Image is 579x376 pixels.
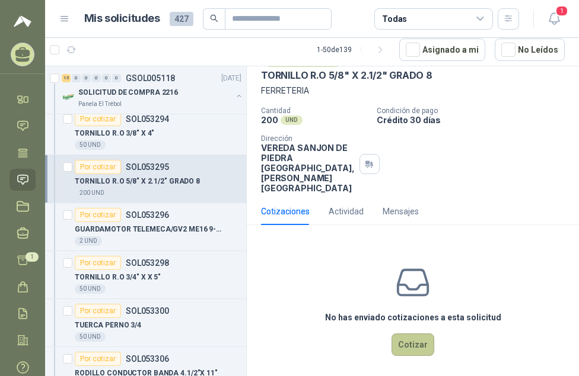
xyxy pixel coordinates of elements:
span: 1 [555,5,568,17]
div: Por cotizar [75,256,121,270]
div: Por cotizar [75,160,121,174]
p: GSOL005118 [126,74,175,82]
span: 1 [26,252,39,262]
p: SOL053294 [126,115,169,123]
div: 50 UND [75,332,106,342]
div: 15 [62,74,71,82]
div: Por cotizar [75,208,121,222]
div: Actividad [329,205,364,218]
a: 1 [9,249,36,271]
button: 1 [543,8,565,30]
a: Por cotizarSOL053298TORNILLO R.O 3/4" X X 5"50 UND [45,251,246,299]
div: 0 [92,74,101,82]
div: Por cotizar [75,304,121,318]
div: Por cotizar [75,352,121,366]
div: 0 [72,74,81,82]
div: 0 [82,74,91,82]
div: Por cotizar [75,112,121,126]
a: Por cotizarSOL053300TUERCA PERNO 3/450 UND [45,299,246,347]
div: 1 - 50 de 139 [317,40,390,59]
div: Mensajes [383,205,419,218]
p: TORNILLO R.O 5/8" X 2.1/2" GRADO 8 [75,176,200,187]
p: SOL053306 [126,355,169,363]
p: SOL053300 [126,307,169,315]
p: TORNILLO R.O 3/4" X X 5" [75,272,161,283]
p: TORNILLO R.O 3/8" X 4" [75,128,154,139]
a: Por cotizarSOL053296GUARDAMOTOR TELEMECA/GV2 ME16 9-14 AMP2 UND [45,203,246,251]
p: [DATE] [221,73,241,84]
div: Todas [382,12,407,25]
div: 2 UND [75,236,102,246]
p: Dirección [261,134,355,143]
p: SOLICITUD DE COMPRA 2216 [78,87,178,98]
div: 200 UND [75,188,109,198]
span: 427 [170,12,193,26]
h3: No has enviado cotizaciones a esta solicitud [325,311,501,324]
p: Crédito 30 días [377,115,574,125]
div: 50 UND [75,284,106,294]
p: 200 [261,115,278,125]
p: SOL053298 [126,259,169,267]
img: Company Logo [62,90,76,104]
p: TORNILLO R.O 5/8" X 2.1/2" GRADO 8 [261,69,432,82]
a: Por cotizarSOL053295TORNILLO R.O 5/8" X 2.1/2" GRADO 8200 UND [45,155,246,203]
div: 0 [102,74,111,82]
p: SOL053295 [126,163,169,171]
div: Cotizaciones [261,205,310,218]
p: VEREDA SANJON DE PIEDRA [GEOGRAPHIC_DATA] , [PERSON_NAME][GEOGRAPHIC_DATA] [261,143,355,193]
button: Asignado a mi [399,38,485,61]
a: Por cotizarSOL053294TORNILLO R.O 3/8" X 4"50 UND [45,107,246,155]
img: Logo peakr [14,14,31,28]
p: Condición de pago [377,107,574,115]
button: No Leídos [495,38,565,61]
p: SOL053296 [126,211,169,219]
span: search [210,14,218,23]
a: 15 0 0 0 0 0 GSOL005118[DATE] Company LogoSOLICITUD DE COMPRA 2216Panela El Trébol [62,71,244,109]
h1: Mis solicitudes [84,10,160,27]
p: TUERCA PERNO 3/4 [75,320,141,331]
div: 0 [112,74,121,82]
p: Panela El Trébol [78,99,122,109]
p: Cantidad [261,107,367,115]
div: 50 UND [75,140,106,150]
p: GUARDAMOTOR TELEMECA/GV2 ME16 9-14 AMP [75,224,222,235]
button: Cotizar [392,333,434,356]
div: UND [281,115,303,125]
p: FERRETERIA [261,84,565,97]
